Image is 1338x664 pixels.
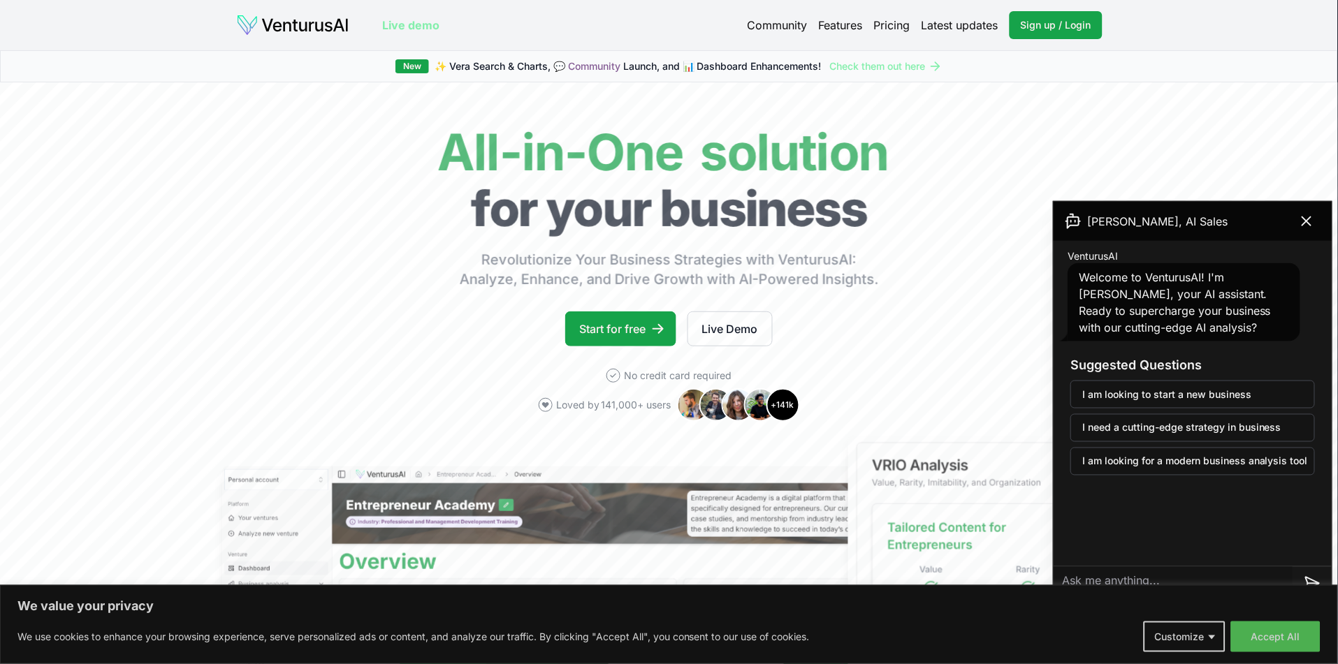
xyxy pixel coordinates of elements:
[677,388,711,422] img: Avatar 1
[819,17,863,34] a: Features
[1144,621,1226,652] button: Customize
[1070,381,1315,408] button: I am looking to start a new business
[744,388,778,422] img: Avatar 4
[1010,11,1103,39] a: Sign up / Login
[236,14,349,36] img: logo
[383,17,440,34] a: Live demo
[17,598,1321,614] p: We value your privacy
[1079,270,1271,334] span: Welcome to VenturusAI! I'm [PERSON_NAME], your AI assistant. Ready to supercharge your business w...
[688,311,773,346] a: Live Demo
[1070,355,1315,375] h3: Suggested Questions
[722,388,755,422] img: Avatar 3
[748,17,808,34] a: Community
[568,60,620,72] a: Community
[1070,414,1315,442] button: I need a cutting-edge strategy in business
[1231,621,1321,652] button: Accept All
[435,59,822,73] span: ✨ Vera Search & Charts, 💬 Launch, and 📊 Dashboard Enhancements!
[830,59,943,73] a: Check them out here
[565,311,676,346] a: Start for free
[1021,18,1091,32] span: Sign up / Login
[1087,213,1228,230] span: [PERSON_NAME], AI Sales
[395,59,429,73] div: New
[17,628,810,645] p: We use cookies to enhance your browsing experience, serve personalized ads or content, and analyz...
[922,17,998,34] a: Latest updates
[1070,448,1315,475] button: I am looking for a modern business analysis tool
[874,17,910,34] a: Pricing
[1068,249,1118,263] span: VenturusAI
[699,388,733,422] img: Avatar 2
